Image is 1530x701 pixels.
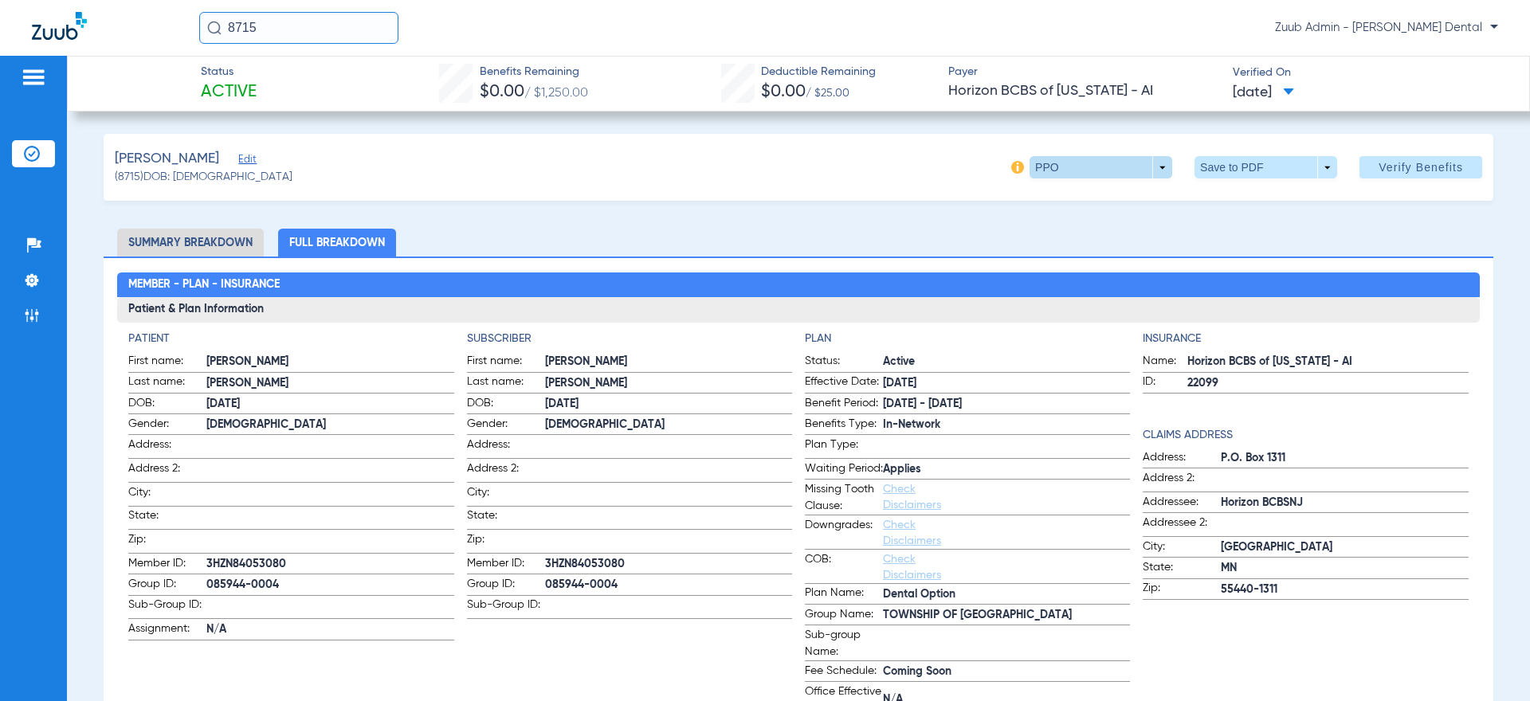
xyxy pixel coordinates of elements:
span: 085944-0004 [545,577,792,593]
span: [DEMOGRAPHIC_DATA] [206,417,453,433]
h2: Member - Plan - Insurance [117,272,1479,298]
span: [DATE] [206,396,453,413]
span: In-Network [883,417,1130,433]
span: City: [467,484,545,506]
span: State: [467,507,545,529]
span: TOWNSHIP OF [GEOGRAPHIC_DATA] [883,607,1130,624]
span: Address: [1143,449,1221,468]
span: Group ID: [467,576,545,595]
span: Last name: [467,374,545,393]
span: Group ID: [128,576,206,595]
span: COB: [805,551,883,583]
span: [DEMOGRAPHIC_DATA] [545,417,792,433]
img: hamburger-icon [21,68,46,87]
span: $0.00 [480,84,524,100]
img: info-icon [1011,161,1024,174]
span: 085944-0004 [206,577,453,593]
span: City: [1143,538,1221,558]
h3: Patient & Plan Information [117,297,1479,323]
span: Dental Option [883,586,1130,603]
span: 3HZN84053080 [206,556,453,573]
span: Applies [883,461,1130,478]
span: Status [201,64,257,80]
span: Waiting Period: [805,460,883,480]
img: Zuub Logo [32,12,87,40]
span: P.O. Box 1311 [1221,450,1468,467]
input: Search for patients [199,12,398,44]
span: Horizon BCBSNJ [1221,495,1468,511]
span: 55440-1311 [1221,582,1468,598]
span: MN [1221,560,1468,577]
h4: Plan [805,331,1130,347]
span: Gender: [128,416,206,435]
span: [PERSON_NAME] [206,375,453,392]
h4: Patient [128,331,453,347]
span: [PERSON_NAME] [115,149,219,169]
span: N/A [206,621,453,638]
span: 3HZN84053080 [545,556,792,573]
img: Search Icon [207,21,222,35]
span: Active [883,354,1130,370]
span: Group Name: [805,606,883,625]
span: Horizon BCBS of [US_STATE] - AI [1187,354,1468,370]
span: Fee Schedule: [805,663,883,682]
a: Check Disclaimers [883,519,941,546]
span: Zuub Admin - [PERSON_NAME] Dental [1275,20,1498,36]
span: Sub-group Name: [805,627,883,660]
span: Address: [467,437,545,458]
li: Summary Breakdown [117,229,264,257]
h4: Claims Address [1143,427,1468,444]
span: Status: [805,353,883,372]
span: / $1,250.00 [524,87,588,100]
span: Member ID: [128,555,206,574]
span: Edit [238,154,253,169]
span: Member ID: [467,555,545,574]
span: [DATE] - [DATE] [883,396,1130,413]
span: Address 2: [1143,470,1221,491]
span: Gender: [467,416,545,435]
span: / $25.00 [806,88,849,99]
a: Check Disclaimers [883,554,941,581]
span: State: [128,507,206,529]
span: Verify Benefits [1379,161,1463,174]
span: Address 2: [128,460,206,482]
span: Horizon BCBS of [US_STATE] - AI [948,81,1219,101]
span: Verified On [1233,65,1504,81]
span: Zip: [1143,580,1221,599]
span: Address: [128,437,206,458]
span: [DATE] [1233,83,1294,103]
span: Sub-Group ID: [467,597,545,618]
span: Addressee: [1143,494,1221,513]
span: Downgrades: [805,517,883,549]
h4: Subscriber [467,331,792,347]
h4: Insurance [1143,331,1468,347]
span: Benefits Remaining [480,64,588,80]
button: PPO [1030,156,1172,178]
span: [GEOGRAPHIC_DATA] [1221,539,1468,556]
span: Assignment: [128,621,206,640]
iframe: Chat Widget [1450,625,1530,701]
span: [DATE] [545,396,792,413]
span: Benefit Period: [805,395,883,414]
span: Last name: [128,374,206,393]
span: 22099 [1187,375,1468,392]
span: ID: [1143,374,1187,393]
button: Save to PDF [1195,156,1337,178]
span: Active [201,81,257,104]
span: Zip: [128,531,206,553]
span: (8715) DOB: [DEMOGRAPHIC_DATA] [115,169,292,186]
li: Full Breakdown [278,229,396,257]
span: Address 2: [467,460,545,482]
span: First name: [467,353,545,372]
a: Check Disclaimers [883,484,941,511]
span: Benefits Type: [805,416,883,435]
span: Deductible Remaining [761,64,876,80]
span: Zip: [467,531,545,553]
span: $0.00 [761,84,806,100]
span: Sub-Group ID: [128,597,206,618]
